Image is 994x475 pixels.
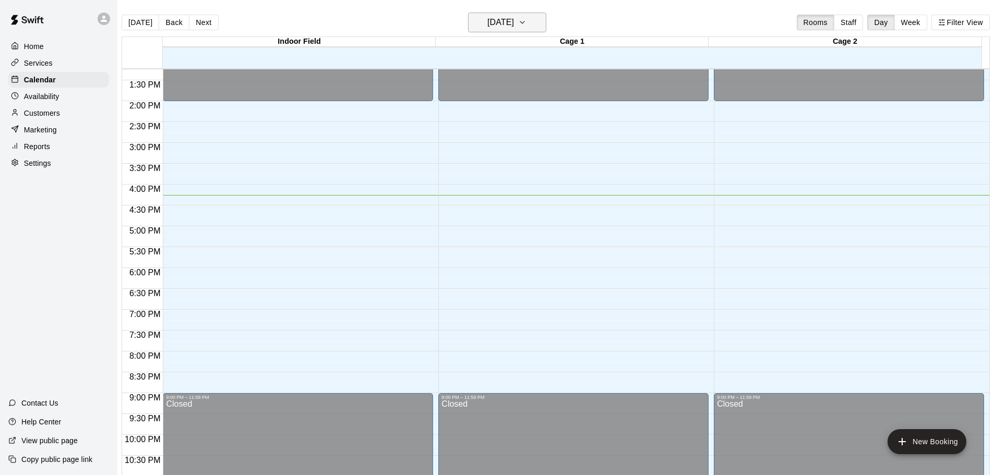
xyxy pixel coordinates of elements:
[127,393,163,402] span: 9:00 PM
[931,15,990,30] button: Filter View
[834,15,864,30] button: Staff
[21,417,61,427] p: Help Center
[867,15,894,30] button: Day
[24,41,44,52] p: Home
[24,158,51,168] p: Settings
[21,435,78,446] p: View public page
[127,268,163,277] span: 6:00 PM
[717,395,981,400] div: 9:00 PM – 11:59 PM
[797,15,834,30] button: Rooms
[894,15,927,30] button: Week
[122,15,159,30] button: [DATE]
[21,398,58,408] p: Contact Us
[127,372,163,381] span: 8:30 PM
[24,141,50,152] p: Reports
[441,395,705,400] div: 9:00 PM – 11:59 PM
[24,91,59,102] p: Availability
[436,37,709,47] div: Cage 1
[8,39,109,54] a: Home
[21,454,92,465] p: Copy public page link
[709,37,981,47] div: Cage 2
[127,101,163,110] span: 2:00 PM
[127,310,163,319] span: 7:00 PM
[8,122,109,138] a: Marketing
[127,331,163,339] span: 7:30 PM
[166,395,430,400] div: 9:00 PM – 11:59 PM
[24,75,56,85] p: Calendar
[8,155,109,171] a: Settings
[127,164,163,173] span: 3:30 PM
[127,289,163,298] span: 6:30 PM
[8,72,109,88] a: Calendar
[127,226,163,235] span: 5:00 PM
[159,15,189,30] button: Back
[122,435,163,444] span: 10:00 PM
[127,185,163,193] span: 4:00 PM
[163,37,436,47] div: Indoor Field
[127,80,163,89] span: 1:30 PM
[8,89,109,104] a: Availability
[122,456,163,465] span: 10:30 PM
[127,351,163,360] span: 8:00 PM
[468,13,546,32] button: [DATE]
[127,247,163,256] span: 5:30 PM
[24,108,60,118] p: Customers
[24,58,53,68] p: Services
[127,143,163,152] span: 3:00 PM
[8,55,109,71] a: Services
[189,15,218,30] button: Next
[888,429,966,454] button: add
[8,139,109,154] a: Reports
[127,414,163,423] span: 9:30 PM
[127,122,163,131] span: 2:30 PM
[487,15,514,30] h6: [DATE]
[24,125,57,135] p: Marketing
[127,205,163,214] span: 4:30 PM
[8,105,109,121] a: Customers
